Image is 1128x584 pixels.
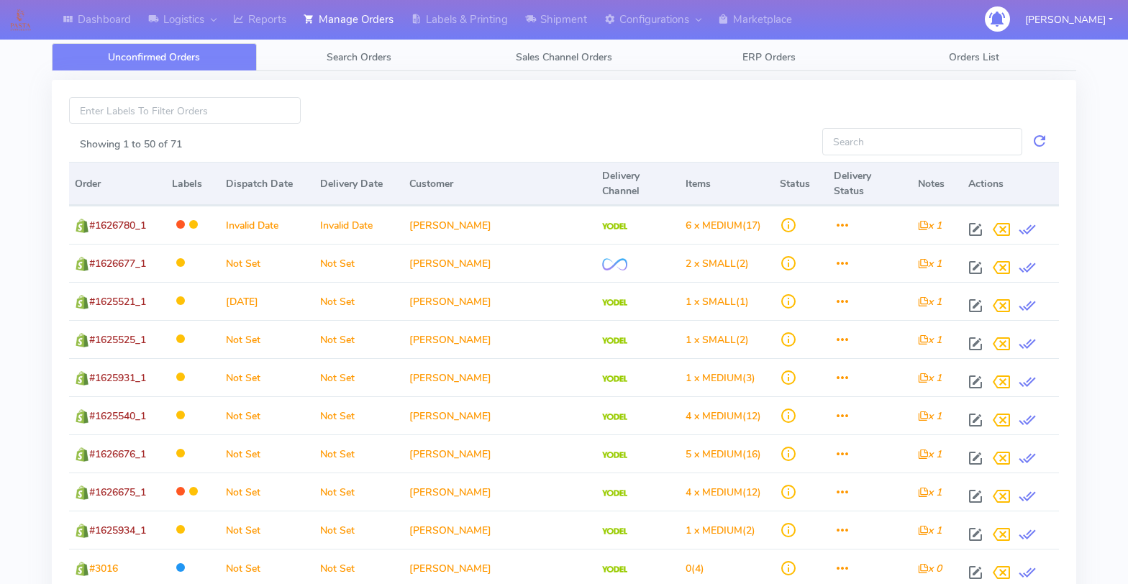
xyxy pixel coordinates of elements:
span: (16) [686,447,761,461]
i: x 1 [918,371,942,385]
th: Dispatch Date [220,162,314,206]
td: Not Set [314,244,404,282]
img: Yodel [602,375,627,383]
span: (2) [686,333,749,347]
td: Not Set [220,320,314,358]
span: Unconfirmed Orders [108,50,200,64]
span: #1625934_1 [89,524,146,537]
span: 5 x MEDIUM [686,447,742,461]
td: [PERSON_NAME] [404,244,596,282]
th: Labels [166,162,221,206]
img: Yodel [602,490,627,497]
span: (2) [686,257,749,270]
th: Delivery Channel [596,162,681,206]
button: [PERSON_NAME] [1014,5,1124,35]
span: #1625931_1 [89,371,146,385]
span: (12) [686,485,761,499]
td: Invalid Date [220,206,314,244]
th: Order [69,162,166,206]
img: Yodel [602,452,627,459]
td: Not Set [220,244,314,282]
td: Not Set [220,473,314,511]
span: Sales Channel Orders [516,50,612,64]
img: Yodel [602,223,627,230]
td: [DATE] [220,282,314,320]
i: x 1 [918,257,942,270]
input: Search [822,128,1022,155]
i: x 1 [918,485,942,499]
td: Not Set [220,434,314,473]
img: Yodel [602,299,627,306]
td: Not Set [314,320,404,358]
td: Not Set [314,282,404,320]
img: Yodel [602,414,627,421]
i: x 1 [918,219,942,232]
td: Not Set [314,358,404,396]
th: Customer [404,162,596,206]
span: 4 x MEDIUM [686,409,742,423]
span: #1626677_1 [89,257,146,270]
span: (2) [686,524,755,537]
td: [PERSON_NAME] [404,434,596,473]
td: Not Set [314,396,404,434]
span: #1625540_1 [89,409,146,423]
td: [PERSON_NAME] [404,473,596,511]
th: Actions [963,162,1059,206]
td: [PERSON_NAME] [404,511,596,549]
span: #1626780_1 [89,219,146,232]
td: [PERSON_NAME] [404,206,596,244]
th: Items [680,162,774,206]
td: Not Set [314,473,404,511]
td: Invalid Date [314,206,404,244]
span: (1) [686,295,749,309]
i: x 1 [918,524,942,537]
input: Enter Labels To Filter Orders [69,97,301,124]
span: (4) [686,562,704,575]
label: Showing 1 to 50 of 71 [80,137,182,152]
span: Orders List [949,50,999,64]
td: Not Set [314,511,404,549]
td: Not Set [220,511,314,549]
span: 4 x MEDIUM [686,485,742,499]
span: #1625525_1 [89,333,146,347]
th: Notes [912,162,963,206]
span: Search Orders [327,50,391,64]
span: 1 x MEDIUM [686,524,742,537]
img: OnFleet [602,258,627,270]
img: Yodel [602,337,627,345]
span: (12) [686,409,761,423]
td: Not Set [314,434,404,473]
span: #1626676_1 [89,447,146,461]
img: Yodel [602,528,627,535]
span: 0 [686,562,691,575]
td: [PERSON_NAME] [404,396,596,434]
td: [PERSON_NAME] [404,320,596,358]
span: #1625521_1 [89,295,146,309]
span: 1 x MEDIUM [686,371,742,385]
td: Not Set [220,358,314,396]
td: [PERSON_NAME] [404,358,596,396]
span: (17) [686,219,761,232]
i: x 1 [918,295,942,309]
img: Yodel [602,566,627,573]
span: #3016 [89,562,118,575]
th: Delivery Date [314,162,404,206]
ul: Tabs [52,43,1076,71]
td: [PERSON_NAME] [404,282,596,320]
span: #1626675_1 [89,485,146,499]
span: 1 x SMALL [686,295,736,309]
th: Status [774,162,829,206]
i: x 1 [918,447,942,461]
i: x 0 [918,562,942,575]
i: x 1 [918,333,942,347]
span: 2 x SMALL [686,257,736,270]
td: Not Set [220,396,314,434]
th: Delivery Status [828,162,912,206]
i: x 1 [918,409,942,423]
span: ERP Orders [742,50,796,64]
span: 1 x SMALL [686,333,736,347]
span: 6 x MEDIUM [686,219,742,232]
span: (3) [686,371,755,385]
